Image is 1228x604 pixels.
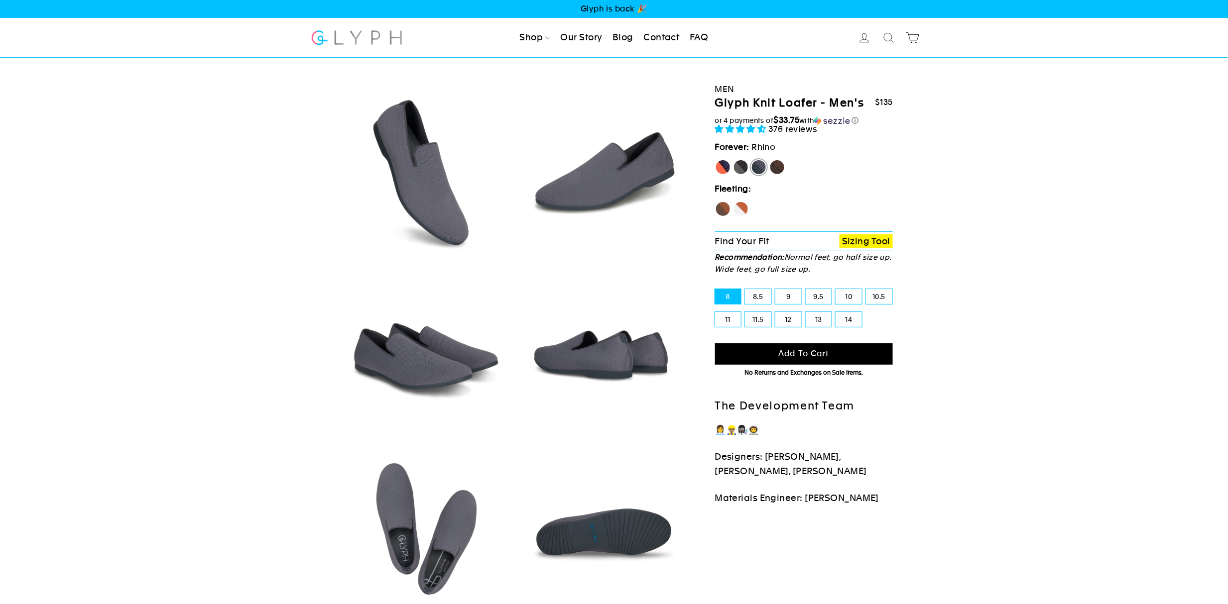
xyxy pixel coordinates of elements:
ul: Primary [515,27,712,49]
label: 9 [775,289,802,304]
a: Contact [640,27,684,49]
p: Designers: [PERSON_NAME], [PERSON_NAME], [PERSON_NAME] [715,450,893,479]
a: Our Story [557,27,607,49]
p: 👩‍💼👷🏽‍♂️👩🏿‍🔬👨‍🚀 [715,423,893,437]
span: 4.73 stars [715,124,769,134]
img: Rhino [340,266,509,435]
span: $135 [875,98,893,107]
div: or 4 payments of$33.75withSezzle Click to learn more about Sezzle [715,115,893,125]
img: Sezzle [814,116,850,125]
label: Panther [733,159,749,175]
a: FAQ [686,27,712,49]
label: 8 [715,289,741,304]
label: Hawk [715,201,731,217]
span: $33.75 [774,115,800,125]
a: Sizing Tool [840,234,893,249]
label: 11.5 [745,312,771,327]
label: 12 [775,312,802,327]
label: 8.5 [745,289,771,304]
span: Add to cart [778,349,829,358]
label: Fox [733,201,749,217]
img: Glyph [310,24,403,51]
label: 9.5 [806,289,832,304]
label: 13 [806,312,832,327]
label: 14 [836,312,862,327]
a: Blog [609,27,637,49]
strong: Recommendation: [715,253,785,261]
h2: The Development Team [715,399,893,413]
label: 10 [836,289,862,304]
img: Rhino [518,87,688,257]
div: Men [715,83,893,96]
button: Add to cart [715,343,893,365]
div: or 4 payments of with [715,115,893,125]
span: Find Your Fit [715,236,770,246]
p: Normal feet, go half size up. Wide feet, go full size up. [715,251,893,275]
img: Rhino [518,266,688,435]
span: 376 reviews [768,124,818,134]
strong: Forever: [715,142,750,152]
span: No Returns and Exchanges on Sale Items. [744,369,863,376]
label: 11 [715,312,741,327]
label: [PERSON_NAME] [715,159,731,175]
strong: Fleeting: [715,184,751,194]
img: Rhino [340,87,509,257]
span: Rhino [752,142,776,152]
h1: Glyph Knit Loafer - Men's [715,96,864,110]
a: Shop [515,27,554,49]
label: Rhino [751,159,767,175]
label: Mustang [769,159,785,175]
p: Materials Engineer: [PERSON_NAME] [715,491,893,505]
label: 10.5 [866,289,892,304]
